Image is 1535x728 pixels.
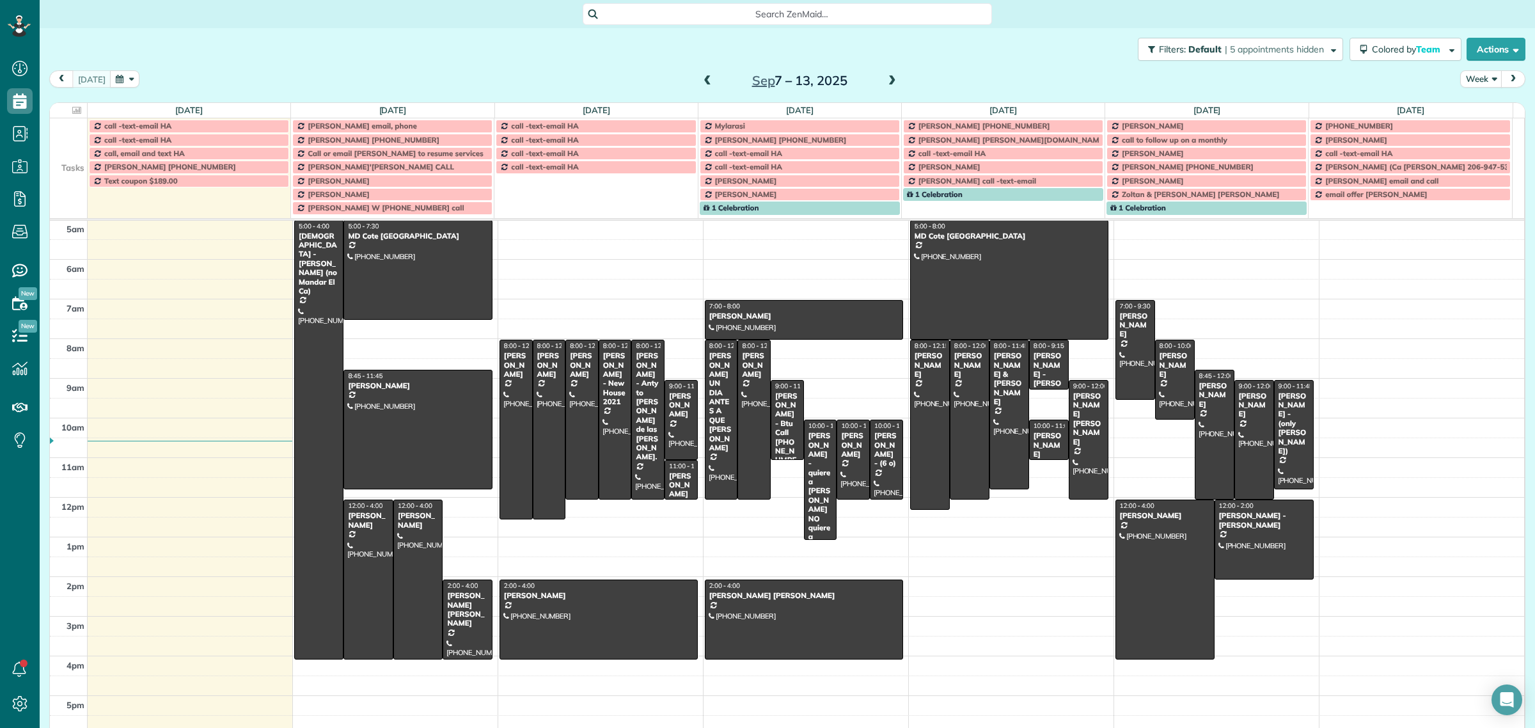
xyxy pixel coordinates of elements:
[61,502,84,512] span: 12pm
[308,121,417,131] span: [PERSON_NAME] email, phone
[741,351,767,379] div: [PERSON_NAME]
[709,582,740,590] span: 2:00 - 4:00
[537,351,562,379] div: [PERSON_NAME]
[715,135,847,145] span: [PERSON_NAME] [PHONE_NUMBER]
[1397,105,1424,115] a: [DATE]
[720,74,879,88] h2: 7 – 13, 2025
[1034,342,1064,350] span: 8:00 - 9:15
[840,431,866,459] div: [PERSON_NAME]
[308,162,454,171] span: [PERSON_NAME]'[PERSON_NAME] CALL
[918,162,980,171] span: [PERSON_NAME]
[907,189,963,199] span: 1 Celebration
[1120,502,1154,510] span: 12:00 - 4:00
[447,582,478,590] span: 2:00 - 4:00
[915,342,949,350] span: 8:00 - 12:15
[1238,392,1270,419] div: [PERSON_NAME]
[175,105,203,115] a: [DATE]
[1138,38,1343,61] button: Filters: Default | 5 appointments hidden
[347,232,488,241] div: MD Cote [GEOGRAPHIC_DATA]
[715,121,745,131] span: Mylarasi
[669,382,704,390] span: 9:00 - 11:00
[1160,342,1194,350] span: 8:00 - 10:00
[1325,189,1427,199] span: email offer [PERSON_NAME]
[67,264,84,274] span: 6am
[537,342,572,350] span: 8:00 - 12:30
[1122,189,1280,199] span: Zoltan & [PERSON_NAME] [PERSON_NAME]
[1501,70,1525,88] button: next
[104,135,171,145] span: call -text-email HA
[993,351,1025,406] div: [PERSON_NAME] & [PERSON_NAME]
[503,591,694,600] div: [PERSON_NAME]
[67,541,84,551] span: 1pm
[709,342,744,350] span: 8:00 - 12:00
[1416,44,1442,55] span: Team
[918,135,1237,145] span: [PERSON_NAME] [PERSON_NAME][DOMAIN_NAME][EMAIL_ADDRESS][DOMAIN_NAME]
[583,105,610,115] a: [DATE]
[1119,511,1211,520] div: [PERSON_NAME]
[1159,44,1186,55] span: Filters:
[636,342,670,350] span: 8:00 - 12:00
[603,342,638,350] span: 8:00 - 12:00
[989,105,1017,115] a: [DATE]
[786,105,814,115] a: [DATE]
[1460,70,1502,88] button: Week
[635,351,661,462] div: [PERSON_NAME] - Anty to [PERSON_NAME] de las [PERSON_NAME].
[1325,121,1393,131] span: [PHONE_NUMBER]
[511,162,578,171] span: call -text-email HA
[1372,44,1445,55] span: Colored by
[715,176,777,186] span: [PERSON_NAME]
[348,502,382,510] span: 12:00 - 4:00
[669,462,707,470] span: 11:00 - 12:00
[715,148,782,158] span: call -text-email HA
[808,431,833,569] div: [PERSON_NAME] - quiere a [PERSON_NAME] NO quiere a [PERSON_NAME]
[49,70,74,88] button: prev
[511,148,578,158] span: call -text-email HA
[511,135,578,145] span: call -text-email HA
[1131,38,1343,61] a: Filters: Default | 5 appointments hidden
[1199,381,1231,409] div: [PERSON_NAME]
[1122,176,1184,186] span: [PERSON_NAME]
[504,582,535,590] span: 2:00 - 4:00
[308,203,464,212] span: [PERSON_NAME] W [PHONE_NUMBER] call
[397,511,439,530] div: [PERSON_NAME]
[569,351,595,379] div: [PERSON_NAME]
[915,222,945,230] span: 5:00 - 8:00
[299,222,329,230] span: 5:00 - 4:00
[1188,44,1222,55] span: Default
[1199,372,1234,380] span: 8:45 - 12:00
[668,392,694,419] div: [PERSON_NAME]
[1033,351,1065,406] div: [PERSON_NAME] - [PERSON_NAME]
[918,148,986,158] span: call -text-email HA
[918,121,1050,131] span: [PERSON_NAME] [PHONE_NUMBER]
[1279,382,1313,390] span: 9:00 - 11:45
[67,621,84,631] span: 3pm
[104,162,236,171] span: [PERSON_NAME] [PHONE_NUMBER]
[1122,135,1227,145] span: call to follow up on a monthly
[67,700,84,710] span: 5pm
[348,372,382,380] span: 8:45 - 11:45
[715,162,782,171] span: call -text-email HA
[954,342,989,350] span: 8:00 - 12:00
[1350,38,1461,61] button: Colored byTeam
[308,189,370,199] span: [PERSON_NAME]
[67,303,84,313] span: 7am
[914,351,946,379] div: [PERSON_NAME]
[347,381,488,390] div: [PERSON_NAME]
[67,383,84,393] span: 9am
[398,502,432,510] span: 12:00 - 4:00
[1325,162,1520,171] span: [PERSON_NAME] (Ca [PERSON_NAME] 206-947-5387)
[1122,121,1184,131] span: [PERSON_NAME]
[67,581,84,591] span: 2pm
[379,105,407,115] a: [DATE]
[602,351,628,406] div: [PERSON_NAME] - New House 2021
[1119,312,1151,339] div: [PERSON_NAME]
[808,422,843,430] span: 10:00 - 1:00
[298,232,340,296] div: [DEMOGRAPHIC_DATA] - [PERSON_NAME] (no Mandar El Ca)
[709,351,734,452] div: [PERSON_NAME] UN DIA ANTES A QUE [PERSON_NAME]
[104,148,185,158] span: call, email and text HA
[104,176,178,186] span: Text coupon $189.00
[954,351,986,379] div: [PERSON_NAME]
[61,422,84,432] span: 10am
[1073,382,1108,390] span: 9:00 - 12:00
[61,462,84,472] span: 11am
